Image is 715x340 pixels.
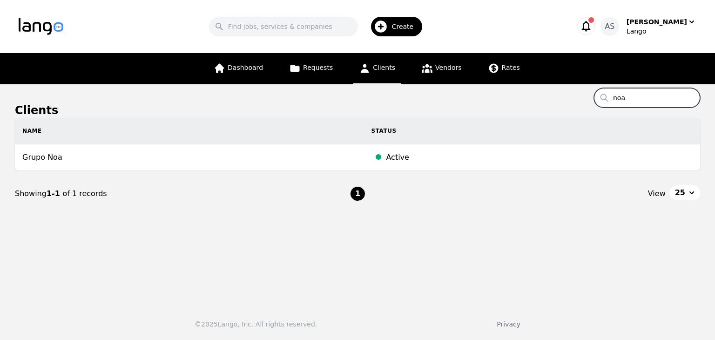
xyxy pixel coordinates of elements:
button: Create [358,13,428,40]
div: Active [386,152,693,163]
span: Clients [373,64,395,71]
input: Find jobs, services & companies [209,17,358,36]
span: Vendors [435,64,461,71]
th: Status [364,118,700,144]
a: Vendors [416,53,467,84]
a: Requests [283,53,338,84]
div: [PERSON_NAME] [627,17,687,27]
span: Dashboard [228,64,263,71]
div: © 2025 Lango, Inc. All rights reserved. [195,320,317,329]
span: View [648,188,666,199]
td: Grupo Noa [15,144,364,171]
div: Lango [627,27,696,36]
span: AS [605,21,614,32]
span: Rates [502,64,520,71]
input: Search [594,88,700,108]
a: Clients [353,53,401,84]
span: 25 [675,187,685,198]
th: Name [15,118,364,144]
h1: Clients [15,103,700,118]
button: AS[PERSON_NAME]Lango [600,17,696,36]
img: Logo [19,18,63,35]
a: Privacy [497,320,520,328]
span: Create [392,22,420,31]
button: 25 [669,185,700,200]
div: Showing of 1 records [15,188,350,199]
span: Requests [303,64,333,71]
nav: Page navigation [15,171,700,217]
span: 1-1 [47,189,62,198]
a: Rates [482,53,526,84]
a: Dashboard [208,53,269,84]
